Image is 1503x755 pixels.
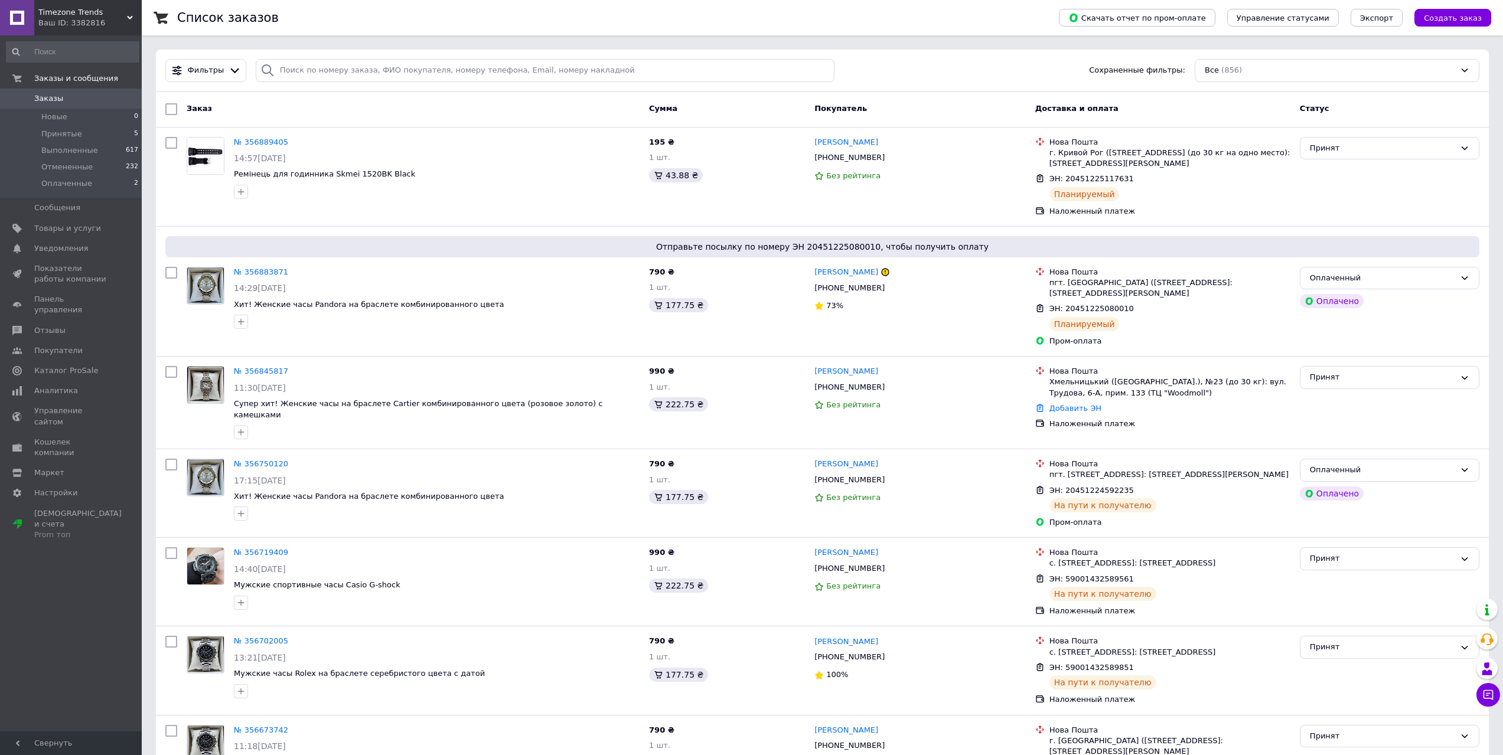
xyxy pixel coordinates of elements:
[814,366,878,377] a: [PERSON_NAME]
[1049,206,1290,217] div: Наложенный платеж
[234,399,602,419] a: Супер хит! Женские часы на браслете Cartier комбинированного цвета (розовое золото) с камешками
[234,548,288,557] a: № 356719409
[234,580,400,589] span: Мужские спортивные часы Casio G-shock
[34,488,77,498] span: Настройки
[1049,574,1134,583] span: ЭН: 59001432589561
[649,168,703,182] div: 43.88 ₴
[1049,725,1290,736] div: Нова Пошта
[234,741,286,751] span: 11:18[DATE]
[812,738,887,753] div: [PHONE_NUMBER]
[649,283,670,292] span: 1 шт.
[1310,730,1455,743] div: Принят
[649,383,670,391] span: 1 шт.
[38,18,142,28] div: Ваш ID: 3382816
[34,345,83,356] span: Покупатели
[812,472,887,488] div: [PHONE_NUMBER]
[1310,641,1455,653] div: Принят
[1300,486,1364,501] div: Оплачено
[34,73,118,84] span: Заказы и сообщения
[234,669,485,678] a: Мужские часы Rolex на браслете серебристого цвета с датой
[1049,647,1290,658] div: с. [STREET_ADDRESS]: [STREET_ADDRESS]
[1310,272,1455,285] div: Оплаченный
[34,468,64,478] span: Маркет
[1049,558,1290,568] div: с. [STREET_ADDRESS]: [STREET_ADDRESS]
[187,267,224,305] a: Фото товару
[649,741,670,750] span: 1 шт.
[649,490,708,504] div: 177.75 ₴
[649,459,674,468] span: 790 ₴
[187,459,224,496] img: Фото товару
[41,162,93,172] span: Отмененные
[126,145,138,156] span: 617
[234,300,504,309] a: Хит! Женские часы Pandora на браслете комбинированного цвета
[187,459,224,496] a: Фото товару
[34,365,98,376] span: Каталог ProSale
[1049,517,1290,528] div: Пром-оплата
[234,169,415,178] span: Ремінець для годинника Skmei 1520BK Black
[649,652,670,661] span: 1 шт.
[1049,486,1134,495] span: ЭН: 20451224592235
[649,138,674,146] span: 195 ₴
[1049,336,1290,347] div: Пром-оплата
[649,548,674,557] span: 990 ₴
[814,459,878,470] a: [PERSON_NAME]
[1310,464,1455,476] div: Оплаченный
[170,241,1475,253] span: Отправьте посылку по номеру ЭН 20451225080010, чтобы получить оплату
[234,459,288,468] a: № 356750120
[1351,9,1403,27] button: Экспорт
[38,7,127,18] span: Timezone Trends
[34,294,109,315] span: Панель управления
[187,138,224,174] img: Фото товару
[649,153,670,162] span: 1 шт.
[649,578,708,593] div: 222.75 ₴
[34,437,109,458] span: Кошелек компании
[234,267,288,276] a: № 356883871
[41,145,98,156] span: Выполненные
[34,406,109,427] span: Управление сайтом
[234,653,286,662] span: 13:21[DATE]
[1049,459,1290,469] div: Нова Пошта
[814,267,878,278] a: [PERSON_NAME]
[1049,675,1156,689] div: На пути к получателю
[234,492,504,501] span: Хит! Женские часы Pandora на браслете комбинированного цвета
[1049,317,1120,331] div: Планируемый
[34,263,109,285] span: Показатели работы компании
[814,725,878,736] a: [PERSON_NAME]
[1205,65,1219,76] span: Все
[187,366,224,404] a: Фото товару
[1476,683,1500,707] button: Чат с покупателем
[187,548,224,584] img: Фото товару
[826,400,881,409] span: Без рейтинга
[234,636,288,645] a: № 356702005
[177,11,279,25] h1: Список заказов
[134,129,138,139] span: 5
[134,112,138,122] span: 0
[34,325,66,336] span: Отзывы
[1049,636,1290,646] div: Нова Пошта
[1049,498,1156,512] div: На пути к получателю
[1049,469,1290,480] div: пгт. [STREET_ADDRESS]: [STREET_ADDRESS][PERSON_NAME]
[1424,14,1482,22] span: Создать заказ
[1049,587,1156,601] div: На пути к получателю
[814,547,878,558] a: [PERSON_NAME]
[1227,9,1339,27] button: Управление статусами
[187,547,224,585] a: Фото товару
[1221,66,1242,74] span: (856)
[234,476,286,485] span: 17:15[DATE]
[34,223,101,234] span: Товары и услуги
[1049,304,1134,313] span: ЭН: 20451225080010
[1049,366,1290,377] div: Нова Пошта
[234,383,286,393] span: 11:30[DATE]
[1035,104,1119,113] span: Доставка и оплата
[1049,187,1120,201] div: Планируемый
[234,367,288,375] a: № 356845817
[34,93,63,104] span: Заказы
[826,301,843,310] span: 73%
[34,385,78,396] span: Аналитика
[6,41,139,63] input: Поиск
[234,153,286,163] span: 14:57[DATE]
[1089,65,1185,76] span: Сохраненные фильтры:
[826,493,881,502] span: Без рейтинга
